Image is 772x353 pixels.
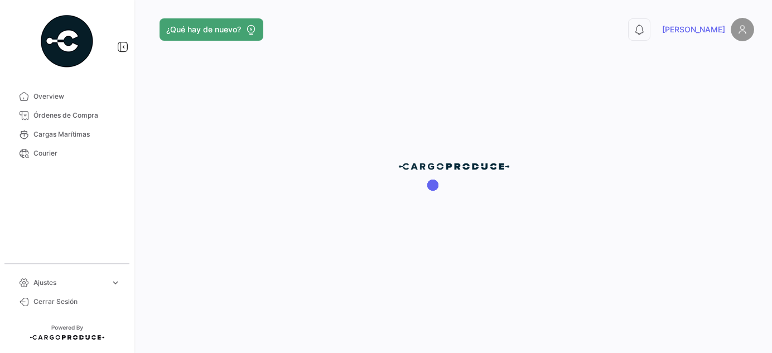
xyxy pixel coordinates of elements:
a: Overview [9,87,125,106]
span: Cerrar Sesión [33,297,120,307]
a: Órdenes de Compra [9,106,125,125]
span: Ajustes [33,278,106,288]
a: Cargas Marítimas [9,125,125,144]
span: expand_more [110,278,120,288]
span: Overview [33,91,120,101]
span: Cargas Marítimas [33,129,120,139]
span: Órdenes de Compra [33,110,120,120]
a: Courier [9,144,125,163]
img: powered-by.png [39,13,95,69]
img: cp-blue.png [398,162,510,171]
span: Courier [33,148,120,158]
